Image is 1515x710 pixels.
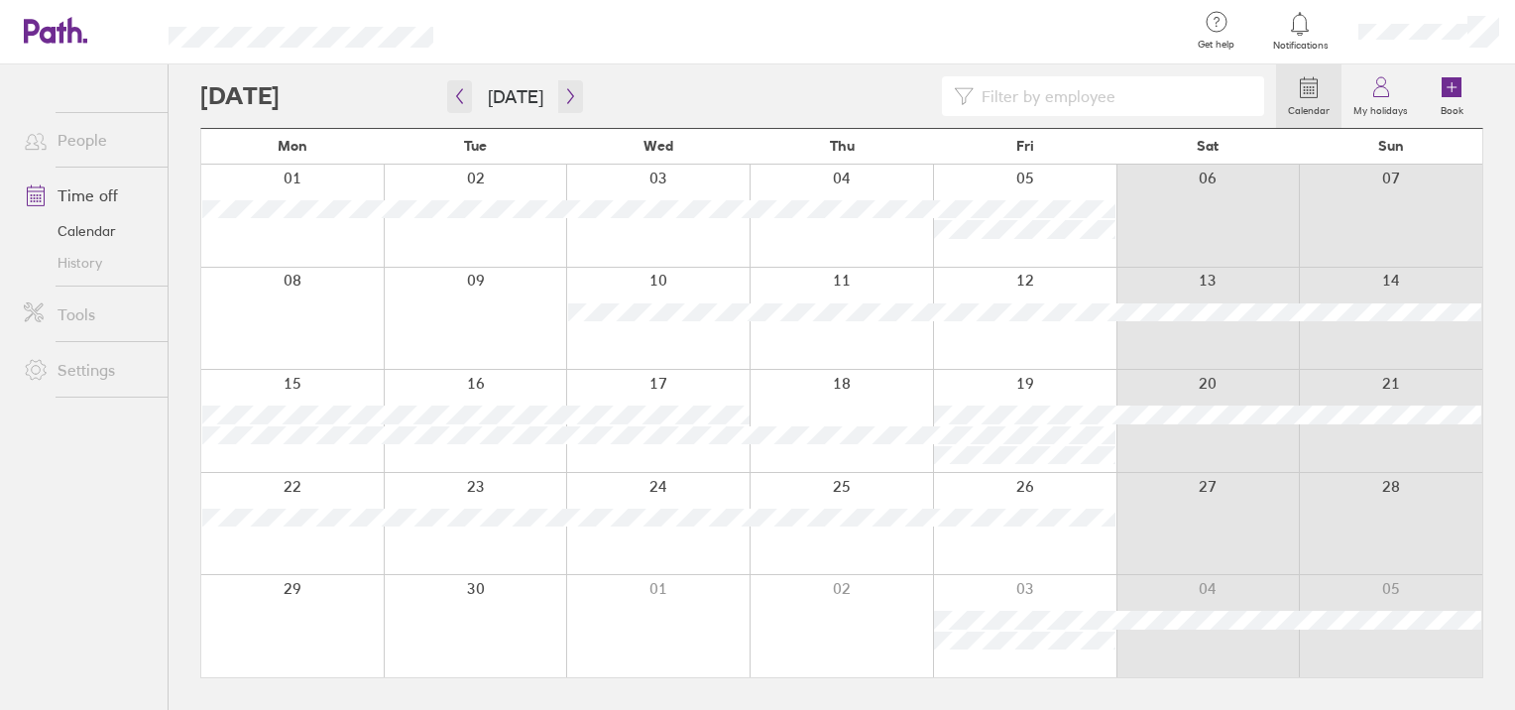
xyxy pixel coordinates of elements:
[643,138,673,154] span: Wed
[1341,64,1420,128] a: My holidays
[8,120,168,160] a: People
[8,247,168,279] a: History
[974,77,1253,115] input: Filter by employee
[1429,99,1475,117] label: Book
[8,176,168,215] a: Time off
[472,80,559,113] button: [DATE]
[1276,64,1341,128] a: Calendar
[278,138,307,154] span: Mon
[8,350,168,390] a: Settings
[1268,40,1333,52] span: Notifications
[1184,39,1248,51] span: Get help
[830,138,855,154] span: Thu
[1197,138,1219,154] span: Sat
[1276,99,1341,117] label: Calendar
[464,138,487,154] span: Tue
[8,215,168,247] a: Calendar
[1016,138,1034,154] span: Fri
[8,295,168,334] a: Tools
[1268,10,1333,52] a: Notifications
[1420,64,1483,128] a: Book
[1378,138,1404,154] span: Sun
[1341,99,1420,117] label: My holidays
